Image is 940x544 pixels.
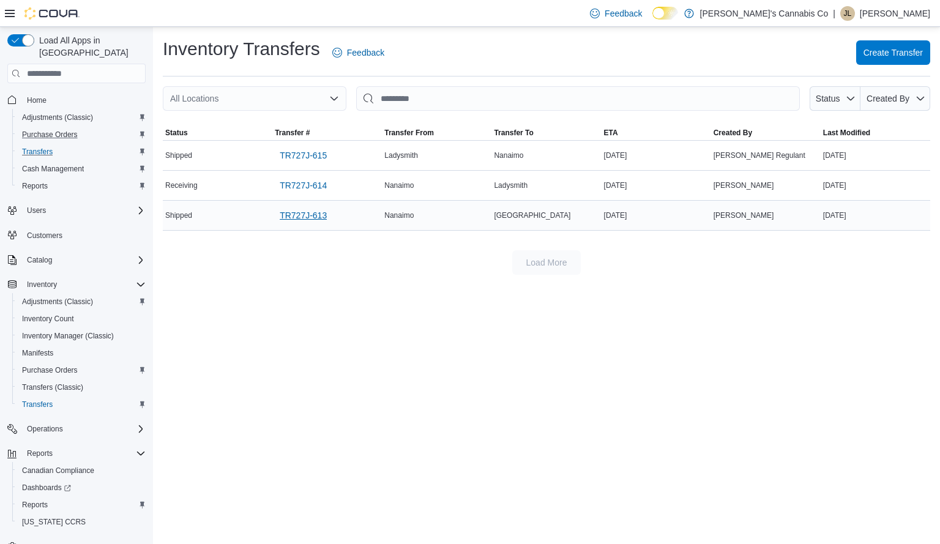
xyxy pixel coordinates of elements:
[12,310,151,327] button: Inventory Count
[860,86,930,111] button: Created By
[605,7,642,20] span: Feedback
[652,7,678,20] input: Dark Mode
[491,125,601,140] button: Transfer To
[22,130,78,140] span: Purchase Orders
[22,277,62,292] button: Inventory
[27,449,53,458] span: Reports
[2,276,151,293] button: Inventory
[17,380,88,395] a: Transfers (Classic)
[272,125,382,140] button: Transfer #
[12,396,151,413] button: Transfers
[604,128,618,138] span: ETA
[821,178,930,193] div: [DATE]
[22,92,146,107] span: Home
[12,327,151,345] button: Inventory Manager (Classic)
[2,420,151,438] button: Operations
[17,497,53,512] a: Reports
[2,445,151,462] button: Reports
[275,203,332,228] a: TR727J-613
[17,329,119,343] a: Inventory Manager (Classic)
[17,110,98,125] a: Adjustments (Classic)
[12,462,151,479] button: Canadian Compliance
[12,479,151,496] a: Dashboards
[275,173,332,198] a: TR727J-614
[165,181,198,190] span: Receiving
[17,515,146,529] span: Washington CCRS
[12,160,151,177] button: Cash Management
[12,143,151,160] button: Transfers
[12,345,151,362] button: Manifests
[27,95,47,105] span: Home
[17,363,83,378] a: Purchase Orders
[22,422,146,436] span: Operations
[27,280,57,289] span: Inventory
[2,252,151,269] button: Catalog
[327,40,389,65] a: Feedback
[22,517,86,527] span: [US_STATE] CCRS
[17,144,146,159] span: Transfers
[275,128,310,138] span: Transfer #
[22,253,57,267] button: Catalog
[17,127,146,142] span: Purchase Orders
[356,86,800,111] input: This is a search bar. After typing your query, hit enter to filter the results lower in the page.
[347,47,384,59] span: Feedback
[165,211,192,220] span: Shipped
[714,151,805,160] span: [PERSON_NAME] Regulant
[22,400,53,409] span: Transfers
[17,294,146,309] span: Adjustments (Classic)
[22,483,71,493] span: Dashboards
[602,148,711,163] div: [DATE]
[714,181,774,190] span: [PERSON_NAME]
[329,94,339,103] button: Open list of options
[165,151,192,160] span: Shipped
[22,228,146,243] span: Customers
[22,93,51,108] a: Home
[810,86,860,111] button: Status
[382,125,491,140] button: Transfer From
[17,497,146,512] span: Reports
[22,203,146,218] span: Users
[494,151,523,160] span: Nanaimo
[17,127,83,142] a: Purchase Orders
[384,151,418,160] span: Ladysmith
[22,422,68,436] button: Operations
[22,277,146,292] span: Inventory
[17,397,146,412] span: Transfers
[12,379,151,396] button: Transfers (Classic)
[12,293,151,310] button: Adjustments (Classic)
[833,6,835,21] p: |
[22,331,114,341] span: Inventory Manager (Classic)
[711,125,821,140] button: Created By
[280,179,327,192] span: TR727J-614
[17,179,146,193] span: Reports
[602,178,711,193] div: [DATE]
[165,128,188,138] span: Status
[17,162,146,176] span: Cash Management
[12,177,151,195] button: Reports
[494,181,528,190] span: Ladysmith
[816,94,840,103] span: Status
[12,496,151,513] button: Reports
[714,211,774,220] span: [PERSON_NAME]
[22,181,48,191] span: Reports
[27,255,52,265] span: Catalog
[22,466,94,475] span: Canadian Compliance
[22,147,53,157] span: Transfers
[163,37,320,61] h1: Inventory Transfers
[821,208,930,223] div: [DATE]
[22,228,67,243] a: Customers
[17,397,58,412] a: Transfers
[602,125,711,140] button: ETA
[280,209,327,222] span: TR727J-613
[17,110,146,125] span: Adjustments (Classic)
[27,231,62,240] span: Customers
[856,40,930,65] button: Create Transfer
[840,6,855,21] div: Jennifer Lacasse
[22,500,48,510] span: Reports
[22,253,146,267] span: Catalog
[22,203,51,218] button: Users
[17,162,89,176] a: Cash Management
[17,480,76,495] a: Dashboards
[12,362,151,379] button: Purchase Orders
